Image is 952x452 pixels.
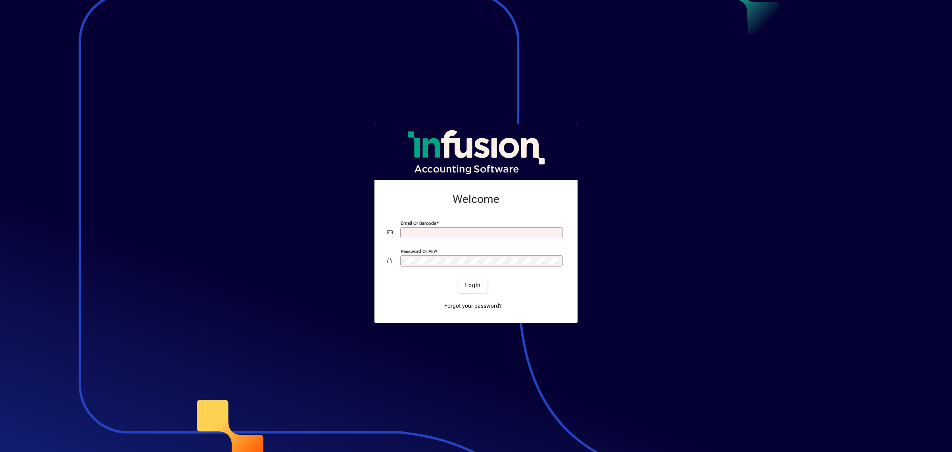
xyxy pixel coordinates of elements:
mat-label: Password or Pin [401,248,435,254]
h2: Welcome [387,193,565,206]
span: Login [464,281,481,290]
button: Login [458,278,487,293]
mat-label: Email or Barcode [401,220,436,226]
a: Forgot your password? [441,299,505,313]
span: Forgot your password? [444,302,502,310]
